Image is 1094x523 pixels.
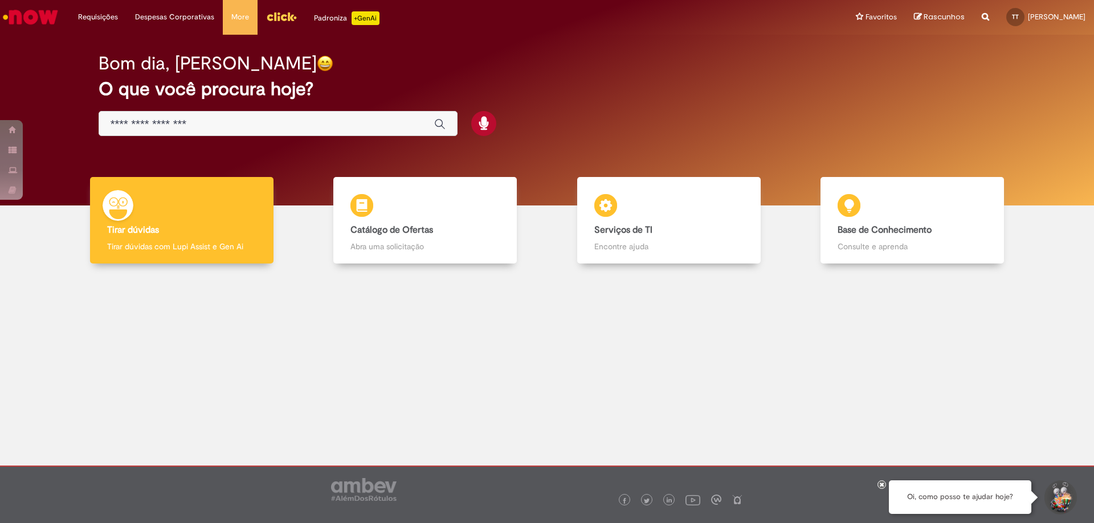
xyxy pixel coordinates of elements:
img: logo_footer_naosei.png [732,495,742,505]
b: Base de Conhecimento [838,224,932,236]
div: Padroniza [314,11,379,25]
h2: Bom dia, [PERSON_NAME] [99,53,317,73]
img: logo_footer_youtube.png [685,492,700,507]
img: logo_footer_workplace.png [711,495,721,505]
img: logo_footer_twitter.png [644,498,650,504]
span: [PERSON_NAME] [1028,12,1085,22]
p: Tirar dúvidas com Lupi Assist e Gen Ai [107,241,256,252]
h2: O que você procura hoje? [99,79,996,99]
p: Consulte e aprenda [838,241,987,252]
span: More [231,11,249,23]
b: Serviços de TI [594,224,652,236]
img: logo_footer_ambev_rotulo_gray.png [331,478,397,501]
b: Catálogo de Ofertas [350,224,433,236]
b: Tirar dúvidas [107,224,159,236]
p: Abra uma solicitação [350,241,500,252]
img: logo_footer_linkedin.png [667,497,672,504]
a: Catálogo de Ofertas Abra uma solicitação [304,177,548,264]
img: logo_footer_facebook.png [622,498,627,504]
button: Iniciar Conversa de Suporte [1043,480,1077,514]
div: Oi, como posso te ajudar hoje? [889,480,1031,514]
img: happy-face.png [317,55,333,72]
span: Requisições [78,11,118,23]
span: TT [1012,13,1019,20]
p: +GenAi [352,11,379,25]
a: Serviços de TI Encontre ajuda [547,177,791,264]
span: Favoritos [866,11,897,23]
img: click_logo_yellow_360x200.png [266,8,297,25]
a: Tirar dúvidas Tirar dúvidas com Lupi Assist e Gen Ai [60,177,304,264]
span: Despesas Corporativas [135,11,214,23]
p: Encontre ajuda [594,241,744,252]
a: Base de Conhecimento Consulte e aprenda [791,177,1035,264]
img: ServiceNow [1,6,60,28]
a: Rascunhos [914,12,965,23]
span: Rascunhos [924,11,965,22]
